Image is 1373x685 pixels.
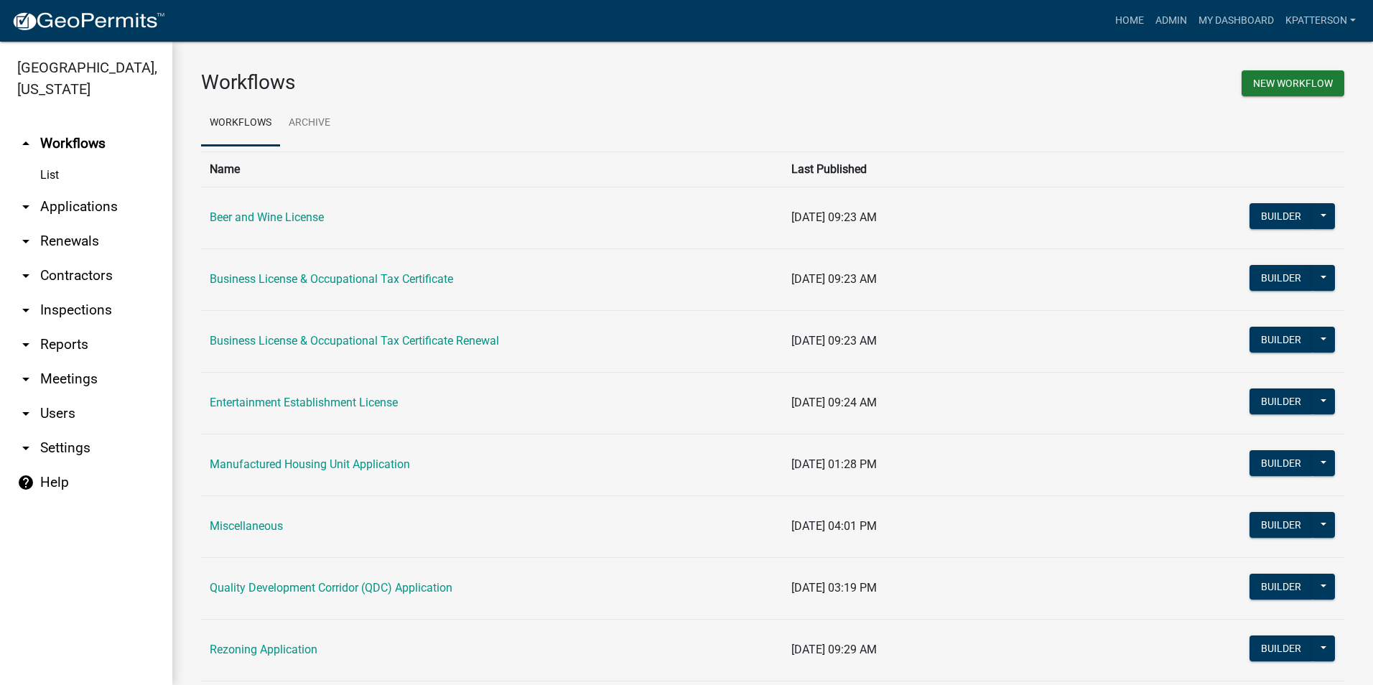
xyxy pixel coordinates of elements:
[17,233,34,250] i: arrow_drop_down
[1249,327,1313,353] button: Builder
[1249,203,1313,229] button: Builder
[17,135,34,152] i: arrow_drop_up
[1249,265,1313,291] button: Builder
[210,643,317,656] a: Rezoning Application
[210,581,452,595] a: Quality Development Corridor (QDC) Application
[210,396,398,409] a: Entertainment Establishment License
[210,272,453,286] a: Business License & Occupational Tax Certificate
[791,519,877,533] span: [DATE] 04:01 PM
[1249,450,1313,476] button: Builder
[17,302,34,319] i: arrow_drop_down
[1249,388,1313,414] button: Builder
[783,152,1147,187] th: Last Published
[791,334,877,348] span: [DATE] 09:23 AM
[791,396,877,409] span: [DATE] 09:24 AM
[201,101,280,146] a: Workflows
[17,371,34,388] i: arrow_drop_down
[1249,512,1313,538] button: Builder
[17,336,34,353] i: arrow_drop_down
[210,210,324,224] a: Beer and Wine License
[210,519,283,533] a: Miscellaneous
[201,152,783,187] th: Name
[17,439,34,457] i: arrow_drop_down
[210,457,410,471] a: Manufactured Housing Unit Application
[17,474,34,491] i: help
[210,334,499,348] a: Business License & Occupational Tax Certificate Renewal
[201,70,762,95] h3: Workflows
[1150,7,1193,34] a: Admin
[17,267,34,284] i: arrow_drop_down
[791,643,877,656] span: [DATE] 09:29 AM
[1249,574,1313,600] button: Builder
[791,581,877,595] span: [DATE] 03:19 PM
[17,405,34,422] i: arrow_drop_down
[1109,7,1150,34] a: Home
[280,101,339,146] a: Archive
[17,198,34,215] i: arrow_drop_down
[1249,635,1313,661] button: Builder
[791,272,877,286] span: [DATE] 09:23 AM
[791,457,877,471] span: [DATE] 01:28 PM
[1242,70,1344,96] button: New Workflow
[1280,7,1362,34] a: KPATTERSON
[791,210,877,224] span: [DATE] 09:23 AM
[1193,7,1280,34] a: My Dashboard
